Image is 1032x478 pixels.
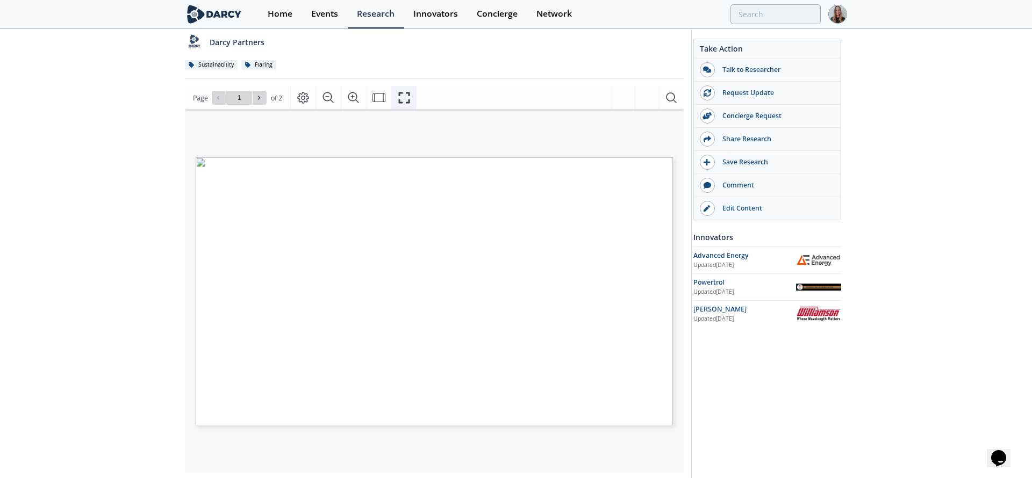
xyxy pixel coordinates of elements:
img: Powertrol [796,284,841,291]
div: Talk to Researcher [715,65,835,75]
div: Comment [715,180,835,190]
div: Edit Content [715,204,835,213]
div: Concierge [477,10,518,18]
div: Powertrol [693,278,796,287]
a: Advanced Energy Updated[DATE] Advanced Energy [693,251,841,270]
img: logo-wide.svg [185,5,243,24]
div: Save Research [715,157,835,167]
div: Events [311,10,338,18]
div: Updated [DATE] [693,288,796,296]
div: Updated [DATE] [693,261,796,270]
div: Share Research [715,134,835,144]
p: Darcy Partners [210,37,264,48]
img: Williamson [796,307,841,321]
div: Network [536,10,572,18]
a: [PERSON_NAME] Updated[DATE] Williamson [693,305,841,323]
div: Home [268,10,292,18]
input: Advanced Search [730,4,821,24]
div: Updated [DATE] [693,315,796,323]
div: Innovators [413,10,458,18]
a: Edit Content [694,197,841,220]
div: [PERSON_NAME] [693,305,796,314]
div: Sustainability [185,60,238,70]
div: Flaring [241,60,276,70]
div: Take Action [694,43,841,59]
div: Request Update [715,88,835,98]
div: Research [357,10,395,18]
img: Profile [828,5,847,24]
div: Innovators [693,228,841,247]
a: Powertrol Updated[DATE] Powertrol [693,278,841,296]
div: Advanced Energy [693,251,796,260]
img: Advanced Energy [796,254,841,266]
iframe: chat widget [987,435,1021,467]
div: Concierge Request [715,111,835,121]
